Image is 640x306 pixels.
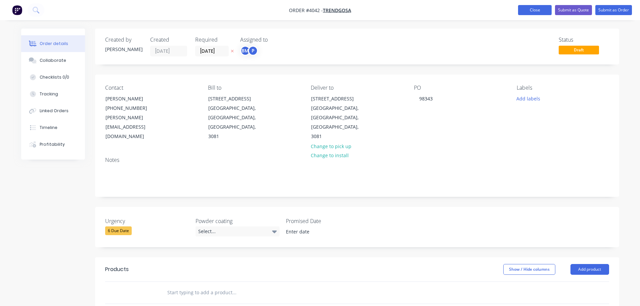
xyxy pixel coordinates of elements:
div: Created [150,37,187,43]
button: Collaborate [21,52,85,69]
div: [PERSON_NAME][PHONE_NUMBER][PERSON_NAME][EMAIL_ADDRESS][DOMAIN_NAME] [100,94,167,141]
div: BM [240,46,250,56]
div: [GEOGRAPHIC_DATA], [GEOGRAPHIC_DATA], [GEOGRAPHIC_DATA], 3081 [208,103,264,141]
button: Change to pick up [307,141,355,150]
div: Labels [517,85,609,91]
div: [STREET_ADDRESS] [208,94,264,103]
div: Assigned to [240,37,307,43]
button: Timeline [21,119,85,136]
button: Checklists 0/0 [21,69,85,86]
div: Tracking [40,91,58,97]
div: [PERSON_NAME] [105,46,142,53]
input: Enter date [281,227,365,237]
span: Draft [559,46,599,54]
div: PO [414,85,506,91]
button: Tracking [21,86,85,102]
div: Required [195,37,232,43]
label: Promised Date [286,217,370,225]
button: BMP [240,46,258,56]
button: Add product [570,264,609,275]
div: [PERSON_NAME][EMAIL_ADDRESS][DOMAIN_NAME] [105,113,161,141]
input: Start typing to add a product... [167,286,301,299]
button: Linked Orders [21,102,85,119]
a: Trendgosa [323,7,351,13]
div: Products [105,265,129,273]
label: Urgency [105,217,189,225]
div: Deliver to [311,85,403,91]
div: [STREET_ADDRESS][GEOGRAPHIC_DATA], [GEOGRAPHIC_DATA], [GEOGRAPHIC_DATA], 3081 [305,94,373,141]
button: Add labels [513,94,544,103]
div: Status [559,37,609,43]
div: Collaborate [40,57,66,63]
button: Close [518,5,552,15]
div: Order details [40,41,68,47]
div: [STREET_ADDRESS][GEOGRAPHIC_DATA], [GEOGRAPHIC_DATA], [GEOGRAPHIC_DATA], 3081 [203,94,270,141]
button: Submit as Order [595,5,632,15]
div: 98343 [414,94,438,103]
div: [STREET_ADDRESS] [311,94,367,103]
button: Order details [21,35,85,52]
div: [PERSON_NAME] [105,94,161,103]
div: Contact [105,85,197,91]
div: Notes [105,157,609,163]
span: Order #4042 - [289,7,323,13]
button: Change to install [307,151,352,160]
div: Timeline [40,125,57,131]
label: Powder coating [196,217,280,225]
div: [PHONE_NUMBER] [105,103,161,113]
img: Factory [12,5,22,15]
div: Bill to [208,85,300,91]
div: Select... [196,226,280,236]
div: Linked Orders [40,108,69,114]
div: Created by [105,37,142,43]
div: [GEOGRAPHIC_DATA], [GEOGRAPHIC_DATA], [GEOGRAPHIC_DATA], 3081 [311,103,367,141]
div: P [248,46,258,56]
div: 6 Due Date [105,226,132,235]
button: Profitability [21,136,85,153]
button: Show / Hide columns [503,264,555,275]
div: Profitability [40,141,65,147]
button: Submit as Quote [555,5,592,15]
div: Checklists 0/0 [40,74,69,80]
